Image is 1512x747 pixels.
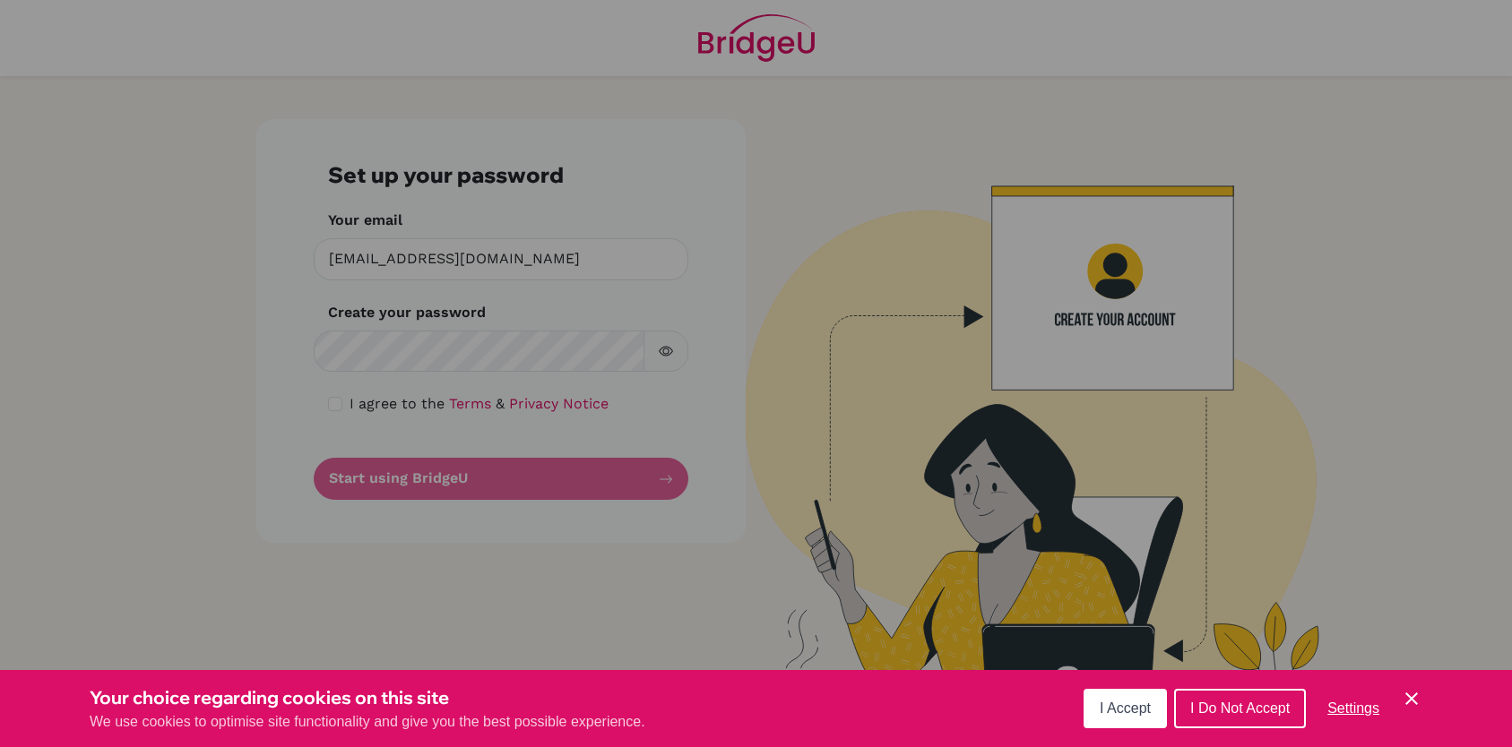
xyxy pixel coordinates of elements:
span: Settings [1327,700,1379,716]
button: I Accept [1084,689,1167,728]
span: I Do Not Accept [1190,700,1290,716]
p: We use cookies to optimise site functionality and give you the best possible experience. [90,711,645,733]
button: I Do Not Accept [1174,689,1306,728]
h3: Your choice regarding cookies on this site [90,684,645,711]
button: Settings [1313,691,1394,726]
span: I Accept [1100,700,1151,716]
button: Save and close [1401,688,1422,709]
